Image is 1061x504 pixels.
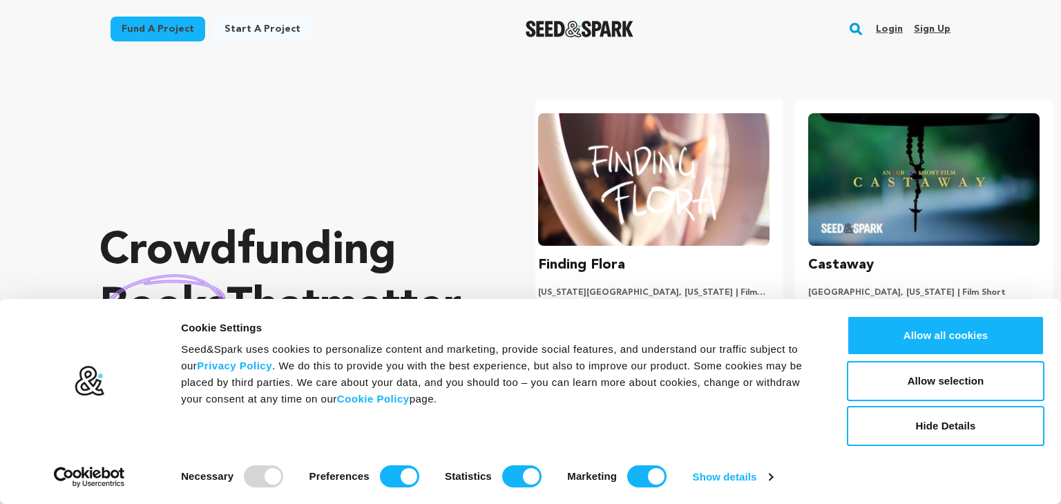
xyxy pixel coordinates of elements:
[74,365,105,397] img: logo
[213,17,312,41] a: Start a project
[181,320,816,336] div: Cookie Settings
[309,470,370,482] strong: Preferences
[181,341,816,407] div: Seed&Spark uses cookies to personalize content and marketing, provide social features, and unders...
[693,467,773,487] a: Show details
[847,316,1044,356] button: Allow all cookies
[808,113,1040,246] img: Castaway image
[99,274,227,340] img: hand sketched image
[445,470,492,482] strong: Statistics
[808,254,874,276] h3: Castaway
[337,393,410,405] a: Cookie Policy
[526,21,634,37] a: Seed&Spark Homepage
[29,467,150,487] a: Usercentrics Cookiebot - opens in a new window
[876,18,903,40] a: Login
[197,360,272,371] a: Privacy Policy
[180,460,181,461] legend: Consent Selection
[538,287,770,298] p: [US_STATE][GEOGRAPHIC_DATA], [US_STATE] | Film Short
[99,224,480,335] p: Crowdfunding that .
[526,21,634,37] img: Seed&Spark Logo Dark Mode
[808,287,1040,298] p: [GEOGRAPHIC_DATA], [US_STATE] | Film Short
[320,285,457,329] span: matter
[538,113,770,246] img: Finding Flora image
[847,406,1044,446] button: Hide Details
[847,361,1044,401] button: Allow selection
[538,254,625,276] h3: Finding Flora
[914,18,950,40] a: Sign up
[567,470,617,482] strong: Marketing
[111,17,205,41] a: Fund a project
[181,470,233,482] strong: Necessary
